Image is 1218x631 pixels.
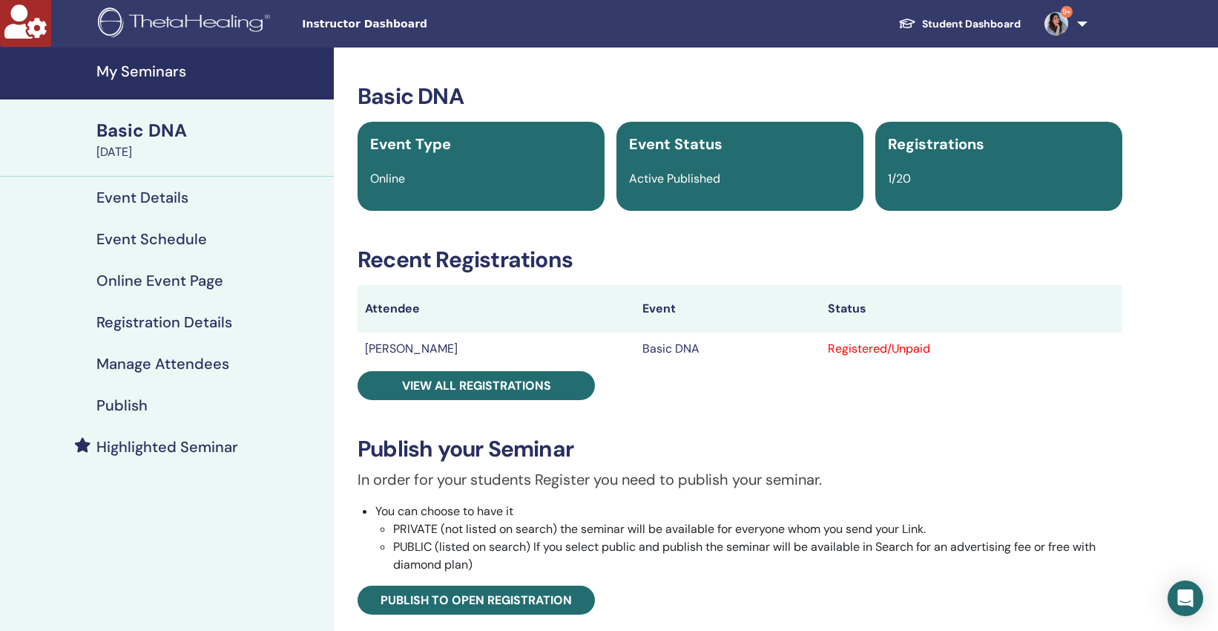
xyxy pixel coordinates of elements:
li: You can choose to have it [375,503,1122,574]
span: Event Status [629,134,722,154]
span: Event Type [370,134,451,154]
img: default.jpg [1044,12,1068,36]
div: Open Intercom Messenger [1168,581,1203,616]
h3: Recent Registrations [358,246,1122,273]
span: 9+ [1061,6,1073,18]
h4: Publish [96,396,148,414]
th: Attendee [358,285,635,333]
a: Basic DNA[DATE] [88,118,334,161]
div: [DATE] [96,143,325,161]
th: Status [820,285,1122,333]
span: Active Published [629,171,720,186]
a: View all registrations [358,371,595,400]
a: Publish to open registration [358,586,595,615]
span: Instructor Dashboard [302,16,524,32]
h3: Basic DNA [358,83,1122,110]
div: Basic DNA [96,118,325,143]
div: Registered/Unpaid [828,340,1115,358]
h4: Online Event Page [96,272,223,290]
a: Student Dashboard [886,10,1033,38]
h4: Event Details [96,189,188,206]
li: PUBLIC (listed on search) If you select public and publish the seminar will be available in Searc... [393,538,1122,574]
span: Online [370,171,405,186]
h4: Highlighted Seminar [96,438,238,456]
h4: Event Schedule [96,230,207,248]
h4: Registration Details [96,313,232,331]
span: 1/20 [888,171,911,186]
img: graduation-cap-white.svg [898,17,916,30]
p: In order for your students Register you need to publish your seminar. [358,468,1122,491]
li: PRIVATE (not listed on search) the seminar will be available for everyone whom you send your Link. [393,520,1122,538]
span: Registrations [888,134,984,154]
th: Event [635,285,820,333]
td: [PERSON_NAME] [358,333,635,365]
h4: My Seminars [96,62,325,80]
h3: Publish your Seminar [358,436,1122,462]
img: logo.png [98,7,275,41]
td: Basic DNA [635,333,820,365]
span: Publish to open registration [381,592,572,608]
span: View all registrations [402,378,551,393]
h4: Manage Attendees [96,355,229,373]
